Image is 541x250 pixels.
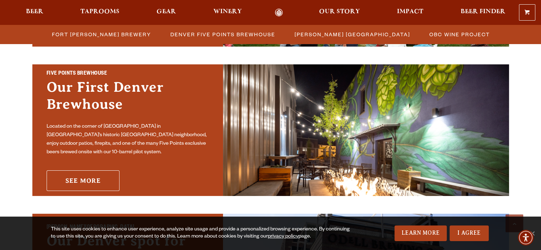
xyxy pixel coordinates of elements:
[429,29,490,39] span: OBC Wine Project
[505,214,523,232] a: Scroll to top
[518,230,534,245] div: Accessibility Menu
[166,29,279,39] a: Denver Five Points Brewhouse
[450,225,489,241] a: I Agree
[76,9,124,17] a: Taprooms
[47,123,209,157] p: Located on the corner of [GEOGRAPHIC_DATA] in [GEOGRAPHIC_DATA]’s historic [GEOGRAPHIC_DATA] neig...
[51,226,354,240] div: This site uses cookies to enhance user experience, analyze site usage and provide a personalized ...
[213,9,242,15] span: Winery
[266,9,292,17] a: Odell Home
[425,29,493,39] a: OBC Wine Project
[223,64,509,196] img: Promo Card Aria Label'
[319,9,360,15] span: Our Story
[456,9,510,17] a: Beer Finder
[157,9,176,15] span: Gear
[392,9,428,17] a: Impact
[21,9,48,17] a: Beer
[314,9,365,17] a: Our Story
[47,69,209,79] h2: Five Points Brewhouse
[26,9,43,15] span: Beer
[80,9,120,15] span: Taprooms
[170,29,275,39] span: Denver Five Points Brewhouse
[397,9,423,15] span: Impact
[152,9,181,17] a: Gear
[394,225,447,241] a: Learn More
[209,9,246,17] a: Winery
[52,29,151,39] span: Fort [PERSON_NAME] Brewery
[48,29,155,39] a: Fort [PERSON_NAME] Brewery
[268,234,298,240] a: privacy policy
[295,29,410,39] span: [PERSON_NAME] [GEOGRAPHIC_DATA]
[290,29,414,39] a: [PERSON_NAME] [GEOGRAPHIC_DATA]
[47,170,120,191] a: See More
[47,79,209,120] h3: Our First Denver Brewhouse
[460,9,505,15] span: Beer Finder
